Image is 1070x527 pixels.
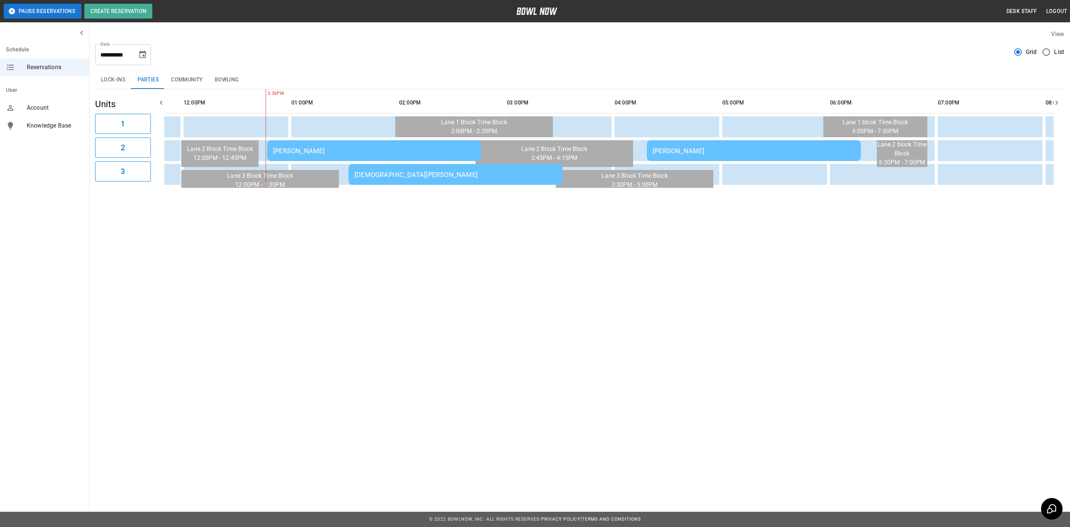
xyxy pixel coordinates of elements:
a: Terms and Conditions [582,517,641,522]
h5: Units [95,98,151,110]
button: 2 [95,138,151,158]
button: Logout [1043,4,1070,18]
button: Bowling [209,71,245,89]
button: Pause Reservations [4,4,81,19]
span: 3:36PM [266,90,267,97]
div: [PERSON_NAME] [653,147,855,155]
h6: 1 [121,118,125,130]
div: [PERSON_NAME] [273,147,475,155]
span: Account [27,103,83,112]
span: List [1054,48,1064,57]
th: 12:00PM [184,92,288,113]
div: [DEMOGRAPHIC_DATA][PERSON_NAME] [354,171,557,179]
button: Desk Staff [1003,4,1040,18]
span: © 2022 BowlNow, Inc. All Rights Reserved. [429,517,541,522]
button: Choose date, selected date is Oct 11, 2025 [135,47,150,62]
h6: 3 [121,166,125,177]
span: Reservations [27,63,83,72]
button: Parties [132,71,165,89]
h6: 2 [121,142,125,154]
span: Knowledge Base [27,121,83,130]
div: inventory tabs [95,71,1064,89]
span: Grid [1026,48,1037,57]
button: Create Reservation [84,4,152,19]
button: Lock-ins [95,71,132,89]
a: Privacy Policy [541,517,580,522]
button: 1 [95,114,151,134]
button: 3 [95,161,151,181]
img: logo [516,7,557,15]
label: View [1051,30,1064,38]
button: Community [165,71,209,89]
